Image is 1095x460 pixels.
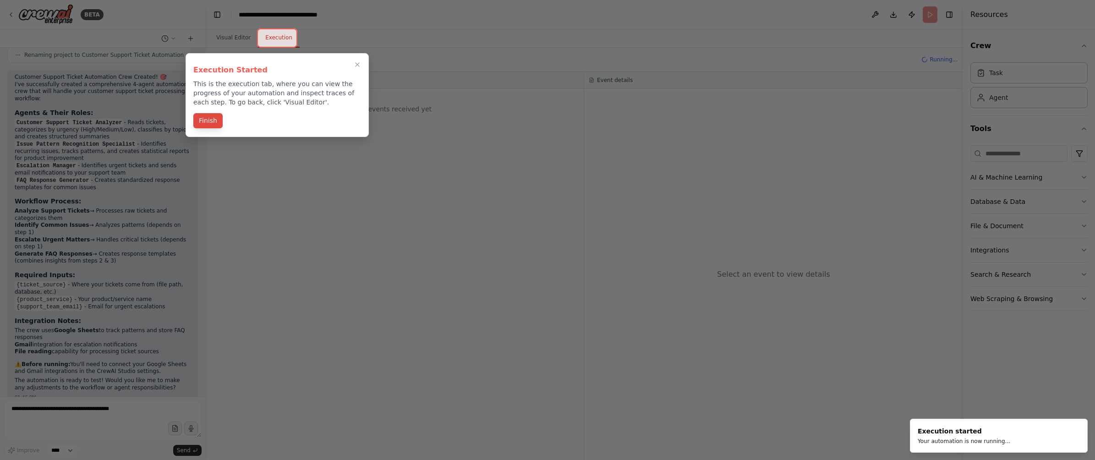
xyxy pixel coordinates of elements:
div: Your automation is now running... [918,438,1010,445]
p: This is the execution tab, where you can view the progress of your automation and inspect traces ... [193,79,361,107]
div: Execution started [918,427,1010,436]
button: Finish [193,113,223,128]
h3: Execution Started [193,65,361,76]
button: Hide left sidebar [211,8,224,21]
button: Close walkthrough [352,59,363,70]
